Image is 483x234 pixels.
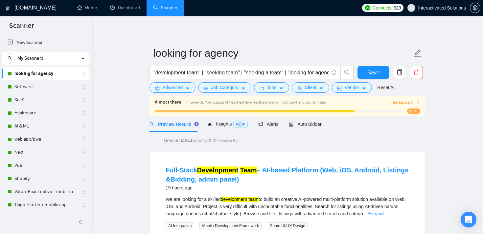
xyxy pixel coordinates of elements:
span: Level Up Your Laziza AI Matches! Give feedback and unlock top-tier opportunities ! [190,100,328,105]
span: area-chart [207,122,212,126]
a: Tiago. Flutter + mobile app [14,198,77,211]
span: NEW [233,121,248,128]
span: Save [367,68,379,77]
span: Almost there ! [155,99,184,106]
div: We are looking for a skilled to build an creative AI-powered multi-platform solution available on... [166,196,409,217]
mark: team [248,197,259,202]
span: robot [289,122,293,127]
span: info-circle [332,70,336,75]
a: Expand [368,211,383,216]
span: Detected 4844 results (6.02 seconds) [159,137,242,144]
span: ... [363,211,367,216]
span: 929 [394,4,401,11]
img: upwork-logo.png [365,5,370,10]
span: search [149,122,154,127]
span: right [416,100,420,104]
a: Full-StackDevelopment Team– AI-based Platform (Web, iOS, Android, Listings &Bidding, admin panel) [166,166,408,183]
span: Vendor [345,84,359,91]
span: user [297,86,302,91]
span: Insights [207,121,247,127]
span: bars [204,86,208,91]
span: caret-down [362,86,366,91]
button: folderJobscaret-down [254,82,289,93]
input: Scanner name... [153,45,412,61]
span: Advanced [162,84,183,91]
a: AI & ML [14,120,77,133]
span: holder [81,137,86,142]
span: holder [81,110,86,116]
span: 80% [407,108,420,114]
a: Reset All [377,84,395,91]
a: Next [14,146,77,159]
span: Jobs [267,84,277,91]
span: search [341,69,353,75]
span: search [5,56,15,61]
button: copy [393,66,406,79]
a: Healthcare [14,107,77,120]
a: Veton. React native + mobile app [14,185,77,198]
mark: Development [197,166,239,174]
a: Vue [14,159,77,172]
img: logo [6,3,10,13]
a: dashboardDashboard [110,5,140,10]
button: Train Laziza AI [390,99,420,106]
a: searchScanner [153,5,177,10]
button: userClientcaret-down [292,82,329,93]
a: Shopify [14,172,77,185]
span: Alerts [258,122,279,127]
li: New Scanner [2,36,89,49]
a: homeHome [77,5,97,10]
button: delete [410,66,423,79]
span: Game UI/UX Design [267,222,308,229]
div: Tooltip anchor [194,121,199,127]
span: caret-down [241,86,246,91]
span: holder [81,176,86,181]
button: Save [357,66,389,79]
span: delete [410,69,423,75]
span: caret-down [185,86,190,91]
input: Search Freelance Jobs... [153,68,329,77]
span: holder [81,124,86,129]
span: folder [260,86,264,91]
button: search [340,66,354,79]
span: idcard [337,86,342,91]
a: setting [470,5,480,10]
button: settingAdvancedcaret-down [149,82,195,93]
mark: development [221,197,247,202]
span: Auto Bidder [289,122,321,127]
a: looking for agency [14,67,77,80]
span: caret-down [319,86,324,91]
span: holder [81,71,86,76]
span: Mobile Development Framework [199,222,262,229]
span: holder [81,189,86,194]
button: barsJob Categorycaret-down [198,82,251,93]
span: holder [81,84,86,89]
span: Client [305,84,316,91]
a: web app/pwa [14,133,77,146]
span: setting [155,86,160,91]
span: caret-down [279,86,284,91]
span: holder [81,202,86,207]
span: Preview Results [149,122,197,127]
span: holder [81,97,86,103]
span: edit [413,49,422,57]
span: user [409,6,414,10]
span: Connects: [373,4,392,11]
span: Scanner [4,21,39,35]
button: search [5,53,15,64]
a: Software [14,80,77,93]
div: 19 hours ago [166,184,409,192]
span: holder [81,163,86,168]
span: Job Category [211,84,238,91]
a: New Scanner [8,36,84,49]
div: Open Intercom Messenger [461,212,476,227]
span: holder [81,150,86,155]
span: notification [258,122,263,127]
span: AI Integration [166,222,194,229]
span: My Scanners [17,52,43,65]
span: double-left [78,219,85,225]
button: idcardVendorcaret-down [332,82,372,93]
mark: Team [240,166,257,174]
